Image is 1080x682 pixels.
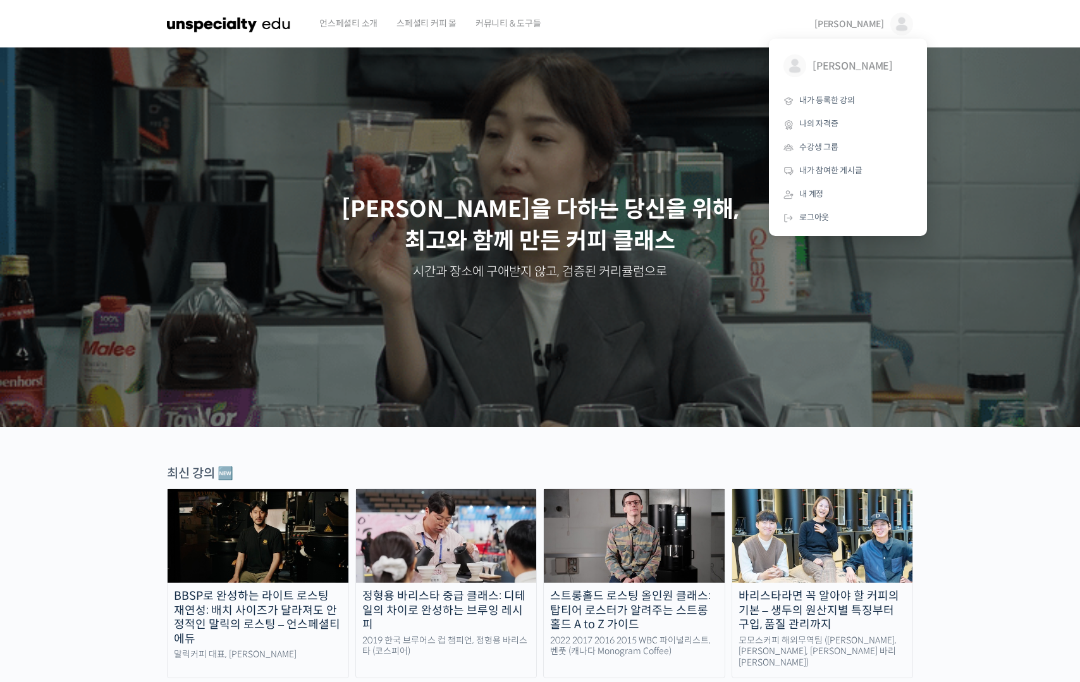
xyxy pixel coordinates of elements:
span: 내 계정 [799,189,823,199]
div: BBSP로 완성하는 라이트 로스팅 재연성: 배치 사이즈가 달라져도 안정적인 말릭의 로스팅 – 언스페셜티 에듀 [168,589,348,646]
span: [PERSON_NAME] [813,54,906,78]
span: [PERSON_NAME] [814,18,884,30]
a: 홈 [4,401,83,433]
a: 대화 [83,401,163,433]
div: 2019 한국 브루어스 컵 챔피언, 정형용 바리스타 (코스피어) [356,635,537,657]
a: 로그아웃 [774,206,922,230]
a: 나의 자격증 [774,113,922,136]
p: [PERSON_NAME]을 다하는 당신을 위해, 최고와 함께 만든 커피 클래스 [13,194,1067,257]
span: 대화 [116,421,131,431]
div: 스트롱홀드 로스팅 올인원 클래스: 탑티어 로스터가 알려주는 스트롱홀드 A to Z 가이드 [544,589,725,632]
img: malic-roasting-class_course-thumbnail.jpg [168,489,348,583]
span: 설정 [195,420,211,430]
a: 스트롱홀드 로스팅 올인원 클래스: 탑티어 로스터가 알려주는 스트롱홀드 A to Z 가이드 2022 2017 2016 2015 WBC 파이널리스트, 벤풋 (캐나다 Monogra... [543,488,725,678]
span: 로그아웃 [799,212,829,223]
span: 나의 자격증 [799,118,838,129]
span: 홈 [40,420,47,430]
a: 내가 참여한 게시글 [774,159,922,183]
a: 바리스타라면 꼭 알아야 할 커피의 기본 – 생두의 원산지별 특징부터 구입, 품질 관리까지 모모스커피 해외무역팀 ([PERSON_NAME], [PERSON_NAME], [PER... [732,488,914,678]
a: 수강생 그룹 [774,136,922,159]
div: 모모스커피 해외무역팀 ([PERSON_NAME], [PERSON_NAME], [PERSON_NAME] 바리[PERSON_NAME]) [732,635,913,669]
div: 최신 강의 🆕 [167,465,913,482]
a: [PERSON_NAME] [774,45,922,89]
div: 정형용 바리스타 중급 클래스: 디테일의 차이로 완성하는 브루잉 레시피 [356,589,537,632]
span: 내가 참여한 게시글 [799,165,862,176]
img: stronghold-roasting_course-thumbnail.jpg [544,489,725,583]
img: momos_course-thumbnail.jpg [732,489,913,583]
a: 정형용 바리스타 중급 클래스: 디테일의 차이로 완성하는 브루잉 레시피 2019 한국 브루어스 컵 챔피언, 정형용 바리스타 (코스피어) [355,488,537,678]
a: 내가 등록한 강의 [774,89,922,113]
div: 말릭커피 대표, [PERSON_NAME] [168,649,348,660]
p: 시간과 장소에 구애받지 않고, 검증된 커리큘럼으로 [13,263,1067,281]
div: 바리스타라면 꼭 알아야 할 커피의 기본 – 생두의 원산지별 특징부터 구입, 품질 관리까지 [732,589,913,632]
div: 2022 2017 2016 2015 WBC 파이널리스트, 벤풋 (캐나다 Monogram Coffee) [544,635,725,657]
span: 내가 등록한 강의 [799,95,855,106]
span: 수강생 그룹 [799,142,838,152]
a: 설정 [163,401,243,433]
a: BBSP로 완성하는 라이트 로스팅 재연성: 배치 사이즈가 달라져도 안정적인 말릭의 로스팅 – 언스페셜티 에듀 말릭커피 대표, [PERSON_NAME] [167,488,349,678]
img: advanced-brewing_course-thumbnail.jpeg [356,489,537,583]
a: 내 계정 [774,183,922,206]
